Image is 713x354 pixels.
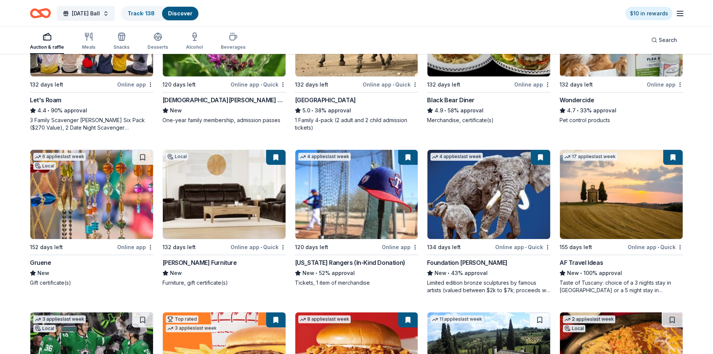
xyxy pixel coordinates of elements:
[495,242,551,252] div: Online app Quick
[427,96,475,105] div: Black Bear Diner
[30,106,153,115] div: 90% approval
[37,106,46,115] span: 4.4
[560,96,594,105] div: Wondercide
[30,150,153,239] img: Image for Gruene
[295,117,418,131] div: 1 Family 4-pack (2 adult and 2 child admission tickets)
[30,258,51,267] div: Gruene
[560,117,683,124] div: Pet control products
[563,315,615,323] div: 2 applies last week
[563,153,617,161] div: 17 applies last week
[302,269,314,278] span: New
[560,80,593,89] div: 132 days left
[82,44,95,50] div: Meals
[427,149,551,294] a: Image for Foundation Michelangelo4 applieslast week134 days leftOnline app•QuickFoundation [PERSO...
[162,258,237,267] div: [PERSON_NAME] Furniture
[166,153,188,160] div: Local
[430,153,483,161] div: 4 applies last week
[560,149,683,294] a: Image for AF Travel Ideas17 applieslast week155 days leftOnline app•QuickAF Travel IdeasNew•100% ...
[427,106,551,115] div: 58% approval
[427,243,461,252] div: 134 days left
[382,242,418,252] div: Online app
[302,106,310,115] span: 5.0
[147,29,168,54] button: Desserts
[577,108,579,114] span: •
[430,315,484,323] div: 11 applies last week
[117,242,153,252] div: Online app
[563,325,585,332] div: Local
[231,80,286,89] div: Online app Quick
[260,244,262,250] span: •
[163,150,286,239] img: Image for Bob Mills Furniture
[427,258,507,267] div: Foundation [PERSON_NAME]
[567,269,579,278] span: New
[316,270,317,276] span: •
[560,243,592,252] div: 155 days left
[48,108,49,114] span: •
[311,108,313,114] span: •
[162,80,196,89] div: 120 days left
[427,269,551,278] div: 43% approval
[295,243,328,252] div: 120 days left
[162,279,286,287] div: Furniture, gift certificate(s)
[363,80,418,89] div: Online app Quick
[168,10,192,16] a: Discover
[221,29,246,54] button: Beverages
[166,324,218,332] div: 3 applies last week
[33,162,56,170] div: Local
[560,258,603,267] div: AF Travel Ideas
[117,80,153,89] div: Online app
[625,7,673,20] a: $10 in rewards
[581,270,582,276] span: •
[162,149,286,287] a: Image for Bob Mills FurnitureLocal132 days leftOnline app•Quick[PERSON_NAME] FurnitureNewFurnitur...
[162,117,286,124] div: One-year family membership, admission passes
[647,80,683,89] div: Online app
[57,6,115,21] button: [DATE] Ball
[628,242,683,252] div: Online app Quick
[393,82,394,88] span: •
[33,315,86,323] div: 3 applies last week
[427,150,550,239] img: Image for Foundation Michelangelo
[30,149,153,287] a: Image for Gruene6 applieslast weekLocal152 days leftOnline appGrueneNewGift certificate(s)
[128,10,155,16] a: Track· 138
[295,96,356,105] div: [GEOGRAPHIC_DATA]
[435,269,447,278] span: New
[427,117,551,124] div: Merchandise, certificate(s)
[231,242,286,252] div: Online app Quick
[448,270,450,276] span: •
[525,244,527,250] span: •
[186,29,203,54] button: Alcohol
[560,106,683,115] div: 33% approval
[514,80,551,89] div: Online app
[295,150,418,239] img: Image for Texas Rangers (In-Kind Donation)
[166,315,198,323] div: Top rated
[82,29,95,54] button: Meals
[221,44,246,50] div: Beverages
[113,29,130,54] button: Snacks
[427,279,551,294] div: Limited edition bronze sculptures by famous artists (valued between $2k to $7k; proceeds will spl...
[30,117,153,131] div: 3 Family Scavenger [PERSON_NAME] Six Pack ($270 Value), 2 Date Night Scavenger [PERSON_NAME] Two ...
[113,44,130,50] div: Snacks
[186,44,203,50] div: Alcohol
[162,243,196,252] div: 132 days left
[295,80,328,89] div: 132 days left
[560,150,683,239] img: Image for AF Travel Ideas
[121,6,199,21] button: Track· 138Discover
[33,325,56,332] div: Local
[260,82,262,88] span: •
[445,108,447,114] span: •
[30,29,64,54] button: Auction & raffle
[30,279,153,287] div: Gift certificate(s)
[659,36,677,45] span: Search
[33,153,86,161] div: 6 applies last week
[30,243,63,252] div: 152 days left
[295,258,405,267] div: [US_STATE] Rangers (In-Kind Donation)
[295,279,418,287] div: Tickets, 1 item of merchandise
[658,244,659,250] span: •
[427,80,460,89] div: 132 days left
[30,80,63,89] div: 132 days left
[147,44,168,50] div: Desserts
[567,106,576,115] span: 4.7
[560,279,683,294] div: Taste of Tuscany: choice of a 3 nights stay in [GEOGRAPHIC_DATA] or a 5 night stay in [GEOGRAPHIC...
[30,44,64,50] div: Auction & raffle
[30,4,51,22] a: Home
